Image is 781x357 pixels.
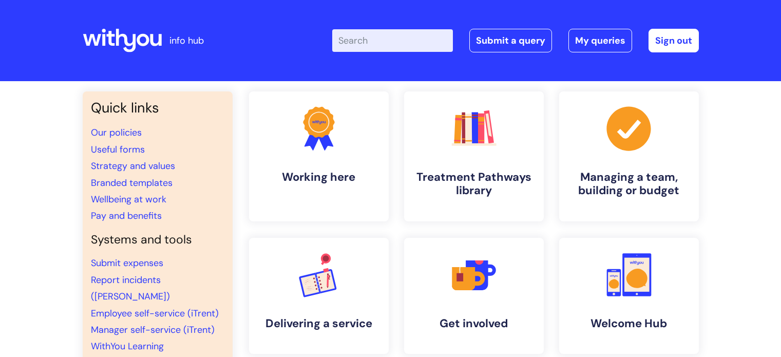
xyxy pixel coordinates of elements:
a: Strategy and values [91,160,175,172]
input: Search [332,29,453,52]
h4: Working here [257,171,380,184]
a: Sign out [649,29,699,52]
a: Delivering a service [249,238,389,354]
a: Get involved [404,238,544,354]
h4: Welcome Hub [567,317,691,330]
a: Managing a team, building or budget [559,91,699,221]
h3: Quick links [91,100,224,116]
a: Welcome Hub [559,238,699,354]
div: | - [332,29,699,52]
h4: Delivering a service [257,317,380,330]
h4: Get involved [412,317,536,330]
a: Treatment Pathways library [404,91,544,221]
a: Report incidents ([PERSON_NAME]) [91,274,170,303]
a: Manager self-service (iTrent) [91,324,215,336]
a: Employee self-service (iTrent) [91,307,219,320]
a: Branded templates [91,177,173,189]
p: info hub [169,32,204,49]
a: Useful forms [91,143,145,156]
a: Submit a query [469,29,552,52]
h4: Treatment Pathways library [412,171,536,198]
a: Pay and benefits [91,210,162,222]
h4: Managing a team, building or budget [567,171,691,198]
a: My queries [568,29,632,52]
a: WithYou Learning [91,340,164,352]
a: Working here [249,91,389,221]
a: Submit expenses [91,257,163,269]
a: Wellbeing at work [91,193,166,205]
h4: Systems and tools [91,233,224,247]
a: Our policies [91,126,142,139]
